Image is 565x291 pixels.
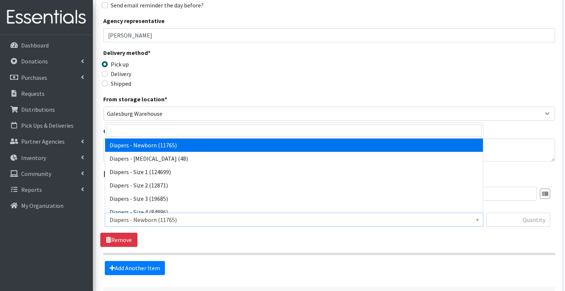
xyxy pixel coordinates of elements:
a: Add Another Item [105,261,165,275]
label: From storage location [103,95,167,104]
p: Purchases [21,74,47,81]
p: Donations [21,58,48,65]
a: Community [3,166,90,181]
label: Send email reminder the day before? [111,1,204,10]
a: Remove [100,233,137,247]
a: Donations [3,54,90,69]
li: Diapers - Newborn (11765) [105,138,483,152]
p: Distributions [21,106,55,113]
a: Partner Agencies [3,134,90,149]
li: Diapers - Size 2 (12871) [105,179,483,192]
legend: Items in this distribution [103,167,555,181]
label: Delivery [111,69,131,78]
a: Pick Ups & Deliveries [3,118,90,133]
li: Diapers - Size 4 (84896) [105,205,483,219]
span: Diapers - Newborn (11765) [105,213,483,227]
a: Purchases [3,70,90,85]
p: Inventory [21,154,46,161]
p: Requests [21,90,45,97]
label: Agency representative [103,16,165,25]
a: Distributions [3,102,90,117]
input: Quantity [486,213,550,227]
a: Inventory [3,150,90,165]
label: Comment [103,127,130,135]
p: Dashboard [21,42,49,49]
img: HumanEssentials [3,5,90,30]
abbr: required [165,95,167,103]
label: Shipped [111,79,131,88]
p: Community [21,170,51,177]
label: Pick up [111,60,129,69]
li: Diapers - Size 3 (19685) [105,192,483,205]
p: Partner Agencies [21,138,65,145]
a: Reports [3,182,90,197]
a: My Organization [3,198,90,213]
abbr: required [148,49,150,56]
li: Diapers - [MEDICAL_DATA] (48) [105,152,483,165]
legend: Delivery method [103,48,216,60]
p: My Organization [21,202,64,209]
span: Diapers - Newborn (11765) [110,215,478,225]
p: Reports [21,186,42,193]
a: Dashboard [3,38,90,53]
a: Requests [3,86,90,101]
p: Pick Ups & Deliveries [21,122,74,129]
li: Diapers - Size 1 (124699) [105,165,483,179]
